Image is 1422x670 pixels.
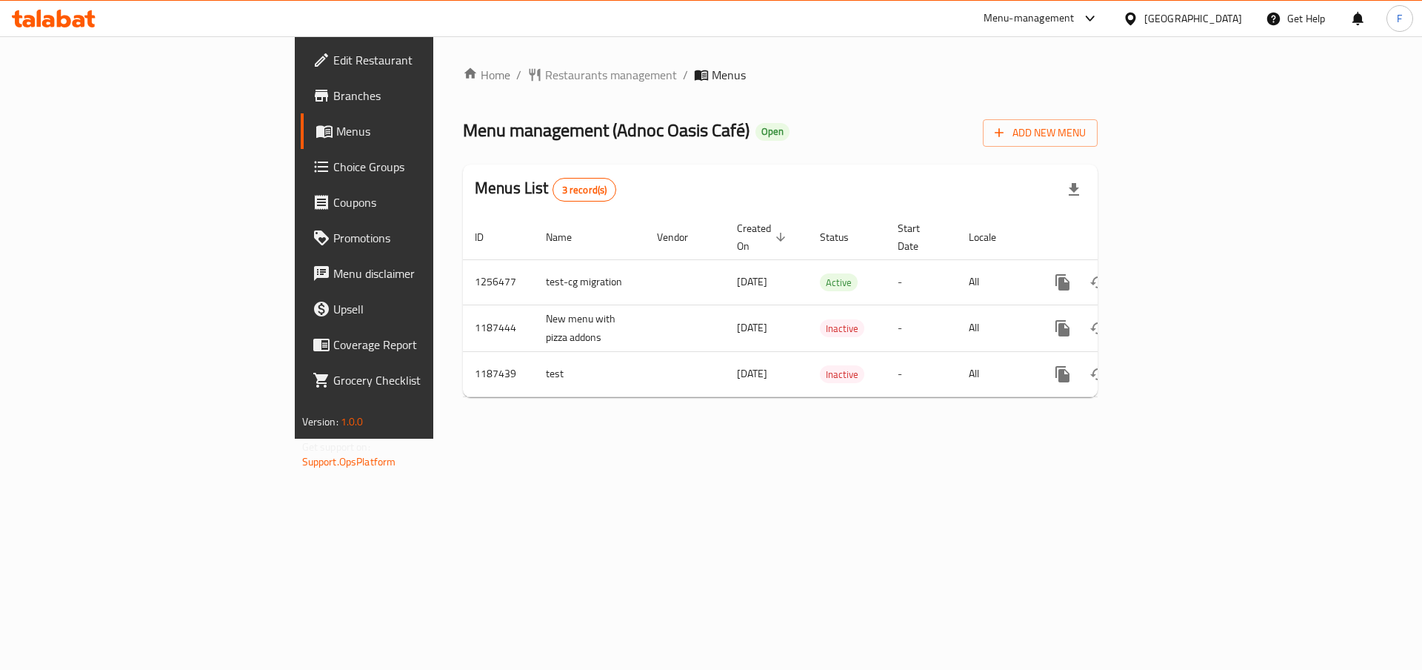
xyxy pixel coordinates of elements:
[333,371,521,389] span: Grocery Checklist
[755,125,790,138] span: Open
[534,351,645,397] td: test
[820,320,864,337] span: Inactive
[1045,356,1081,392] button: more
[301,78,533,113] a: Branches
[301,149,533,185] a: Choice Groups
[820,274,858,291] span: Active
[301,256,533,291] a: Menu disclaimer
[657,228,707,246] span: Vendor
[302,437,370,457] span: Get support on:
[1144,10,1242,27] div: [GEOGRAPHIC_DATA]
[995,124,1086,142] span: Add New Menu
[1397,10,1402,27] span: F
[737,219,790,255] span: Created On
[527,66,677,84] a: Restaurants management
[301,362,533,398] a: Grocery Checklist
[301,327,533,362] a: Coverage Report
[755,123,790,141] div: Open
[553,183,616,197] span: 3 record(s)
[712,66,746,84] span: Menus
[333,158,521,176] span: Choice Groups
[1033,215,1199,260] th: Actions
[957,305,1033,351] td: All
[1045,311,1081,346] button: more
[301,185,533,220] a: Coupons
[820,366,864,383] span: Inactive
[341,412,364,431] span: 1.0.0
[984,10,1075,27] div: Menu-management
[546,228,591,246] span: Name
[553,178,617,202] div: Total records count
[534,259,645,305] td: test-cg migration
[1081,265,1116,300] button: Change Status
[333,51,521,69] span: Edit Restaurant
[957,351,1033,397] td: All
[1045,265,1081,300] button: more
[969,228,1015,246] span: Locale
[301,291,533,327] a: Upsell
[333,336,521,354] span: Coverage Report
[820,228,868,246] span: Status
[333,300,521,318] span: Upsell
[463,66,1098,84] nav: breadcrumb
[886,259,957,305] td: -
[333,193,521,211] span: Coupons
[475,228,503,246] span: ID
[1056,172,1092,208] div: Export file
[301,42,533,78] a: Edit Restaurant
[820,365,864,383] div: Inactive
[534,305,645,351] td: New menu with pizza addons
[463,215,1199,397] table: enhanced table
[301,220,533,256] a: Promotions
[333,265,521,282] span: Menu disclaimer
[737,318,767,337] span: [DATE]
[475,177,616,202] h2: Menus List
[957,259,1033,305] td: All
[336,122,521,140] span: Menus
[1081,356,1116,392] button: Change Status
[820,319,864,337] div: Inactive
[820,273,858,291] div: Active
[886,351,957,397] td: -
[898,219,939,255] span: Start Date
[333,229,521,247] span: Promotions
[737,272,767,291] span: [DATE]
[302,452,396,471] a: Support.OpsPlatform
[1081,311,1116,346] button: Change Status
[302,412,338,431] span: Version:
[301,113,533,149] a: Menus
[983,119,1098,147] button: Add New Menu
[463,113,750,147] span: Menu management ( Adnoc Oasis Café )
[683,66,688,84] li: /
[333,87,521,105] span: Branches
[737,364,767,383] span: [DATE]
[545,66,677,84] span: Restaurants management
[886,305,957,351] td: -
